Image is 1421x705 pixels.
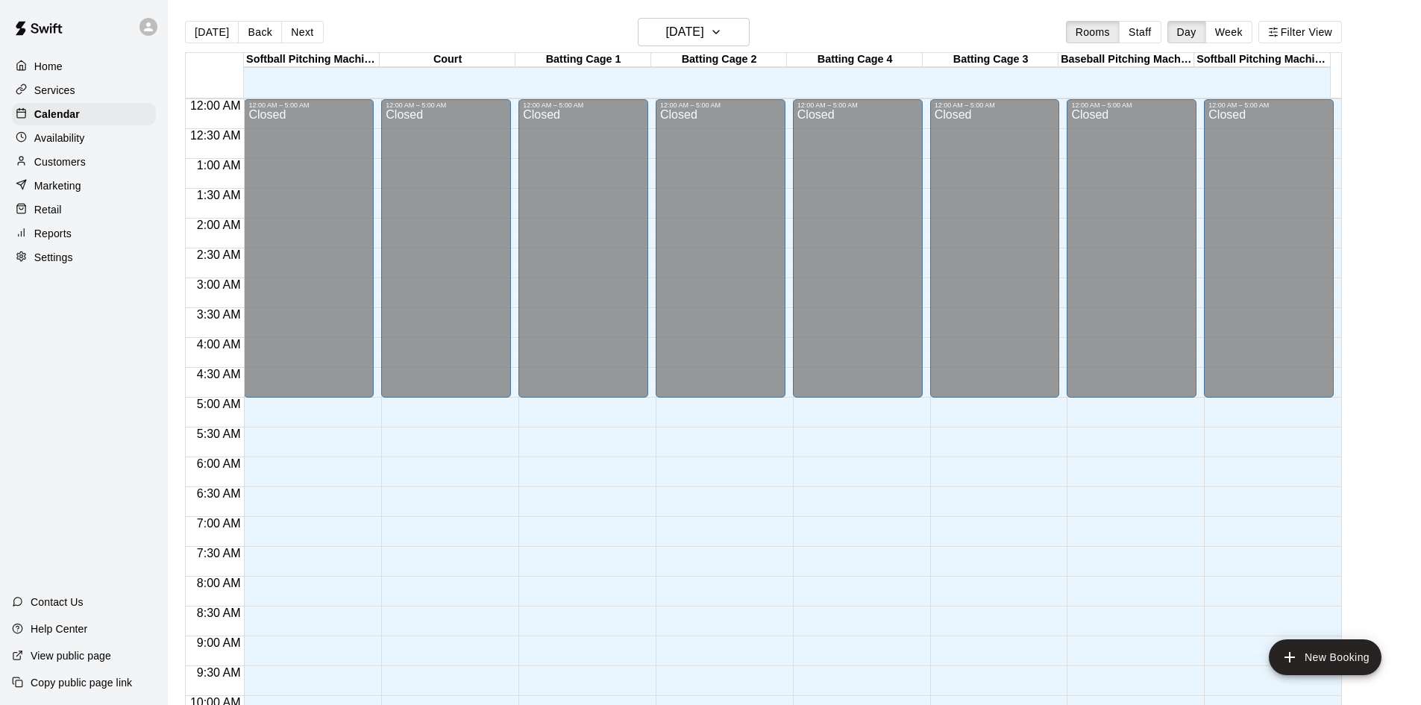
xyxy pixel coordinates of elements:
[1194,53,1330,67] div: Softball Pitching Machine 2
[193,278,245,291] span: 3:00 AM
[193,517,245,530] span: 7:00 AM
[386,109,506,403] div: Closed
[518,99,648,398] div: 12:00 AM – 5:00 AM: Closed
[193,577,245,589] span: 8:00 AM
[193,308,245,321] span: 3:30 AM
[1258,21,1342,43] button: Filter View
[380,53,515,67] div: Court
[523,109,644,403] div: Closed
[660,101,781,109] div: 12:00 AM – 5:00 AM
[935,109,1055,403] div: Closed
[638,18,750,46] button: [DATE]
[193,159,245,172] span: 1:00 AM
[31,648,111,663] p: View public page
[1205,21,1252,43] button: Week
[34,59,63,74] p: Home
[193,338,245,351] span: 4:00 AM
[34,131,85,145] p: Availability
[193,547,245,560] span: 7:30 AM
[34,226,72,241] p: Reports
[12,55,156,78] a: Home
[34,107,80,122] p: Calendar
[34,202,62,217] p: Retail
[935,101,1055,109] div: 12:00 AM – 5:00 AM
[193,248,245,261] span: 2:30 AM
[12,198,156,221] a: Retail
[1071,109,1192,403] div: Closed
[186,129,245,142] span: 12:30 AM
[930,99,1060,398] div: 12:00 AM – 5:00 AM: Closed
[193,636,245,649] span: 9:00 AM
[31,595,84,610] p: Contact Us
[1208,109,1329,403] div: Closed
[656,99,785,398] div: 12:00 AM – 5:00 AM: Closed
[515,53,651,67] div: Batting Cage 1
[34,83,75,98] p: Services
[1204,99,1334,398] div: 12:00 AM – 5:00 AM: Closed
[193,368,245,380] span: 4:30 AM
[34,250,73,265] p: Settings
[12,151,156,173] a: Customers
[12,175,156,197] a: Marketing
[1119,21,1161,43] button: Staff
[660,109,781,403] div: Closed
[1067,99,1196,398] div: 12:00 AM – 5:00 AM: Closed
[793,99,923,398] div: 12:00 AM – 5:00 AM: Closed
[523,101,644,109] div: 12:00 AM – 5:00 AM
[193,427,245,440] span: 5:30 AM
[31,621,87,636] p: Help Center
[193,607,245,619] span: 8:30 AM
[787,53,923,67] div: Batting Cage 4
[381,99,511,398] div: 12:00 AM – 5:00 AM: Closed
[244,53,380,67] div: Softball Pitching Machine 1
[1208,101,1329,109] div: 12:00 AM – 5:00 AM
[923,53,1058,67] div: Batting Cage 3
[1269,639,1381,675] button: add
[12,222,156,245] a: Reports
[1167,21,1206,43] button: Day
[238,21,282,43] button: Back
[244,99,374,398] div: 12:00 AM – 5:00 AM: Closed
[386,101,506,109] div: 12:00 AM – 5:00 AM
[193,219,245,231] span: 2:00 AM
[281,21,323,43] button: Next
[666,22,704,43] h6: [DATE]
[34,178,81,193] p: Marketing
[34,154,86,169] p: Customers
[193,666,245,679] span: 9:30 AM
[797,109,918,403] div: Closed
[248,101,369,109] div: 12:00 AM – 5:00 AM
[186,99,245,112] span: 12:00 AM
[12,127,156,149] a: Availability
[193,189,245,201] span: 1:30 AM
[1058,53,1194,67] div: Baseball Pitching Machine
[31,675,132,690] p: Copy public page link
[193,457,245,470] span: 6:00 AM
[1066,21,1120,43] button: Rooms
[651,53,787,67] div: Batting Cage 2
[12,246,156,269] a: Settings
[12,103,156,125] a: Calendar
[797,101,918,109] div: 12:00 AM – 5:00 AM
[193,487,245,500] span: 6:30 AM
[1071,101,1192,109] div: 12:00 AM – 5:00 AM
[193,398,245,410] span: 5:00 AM
[185,21,239,43] button: [DATE]
[12,79,156,101] a: Services
[248,109,369,403] div: Closed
